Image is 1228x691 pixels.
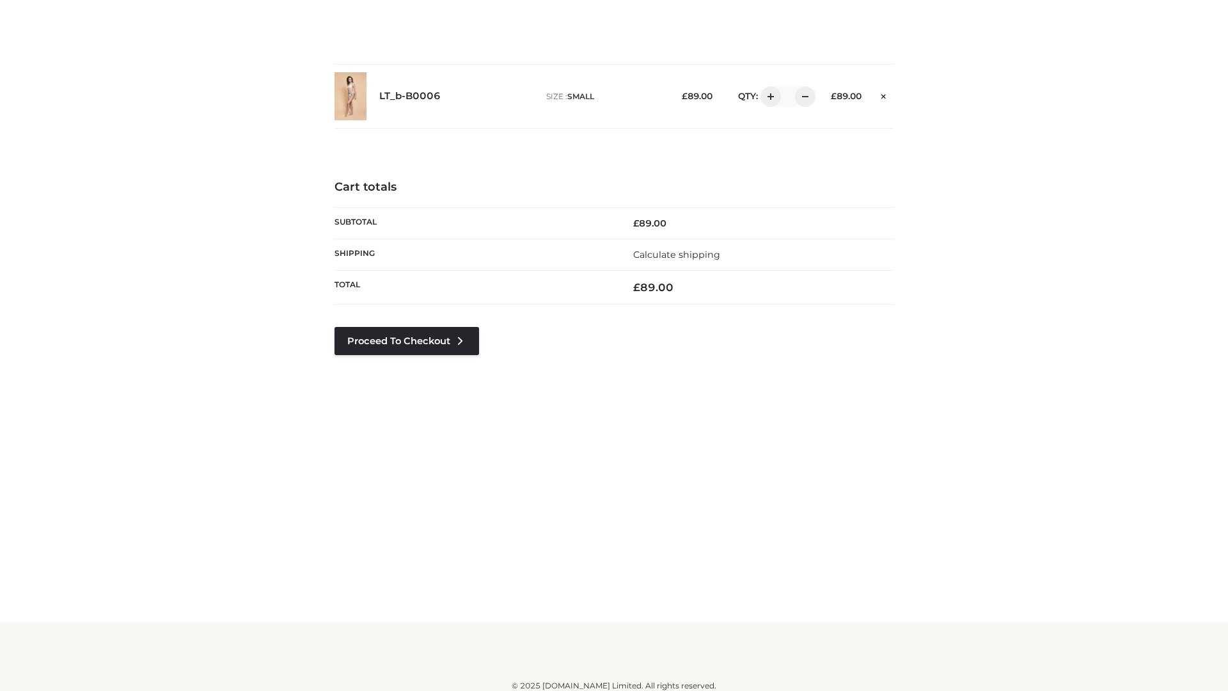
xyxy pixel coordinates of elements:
span: £ [633,281,640,294]
a: LT_b-B0006 [379,90,441,102]
th: Subtotal [335,207,614,239]
th: Shipping [335,239,614,270]
bdi: 89.00 [831,91,862,101]
bdi: 89.00 [633,218,666,229]
span: £ [633,218,639,229]
bdi: 89.00 [633,281,673,294]
div: QTY: [725,86,811,107]
a: Calculate shipping [633,249,720,260]
th: Total [335,271,614,305]
a: Proceed to Checkout [335,327,479,355]
h4: Cart totals [335,180,893,195]
p: size : [546,91,662,102]
span: SMALL [567,91,594,101]
span: £ [831,91,837,101]
a: Remove this item [874,86,893,103]
span: £ [682,91,688,101]
bdi: 89.00 [682,91,712,101]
